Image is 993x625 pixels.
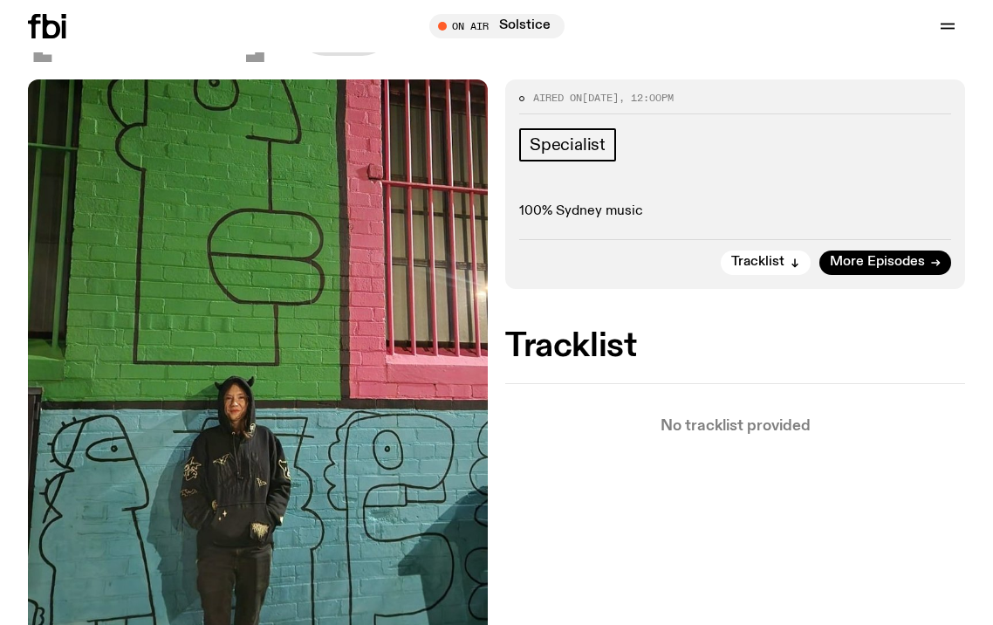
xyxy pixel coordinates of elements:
span: More Episodes [830,256,925,269]
span: , 12:00pm [619,91,674,105]
p: 100% Sydney music [519,203,951,220]
span: Tracklist [731,256,784,269]
p: No tracklist provided [505,419,965,434]
h2: Tracklist [505,331,965,362]
span: Aired on [533,91,582,105]
button: On AirSolstice [429,14,565,38]
button: Tracklist [721,251,811,275]
a: Specialist [519,128,616,161]
span: [DATE] [582,91,619,105]
a: More Episodes [819,251,951,275]
span: Specialist [530,135,606,155]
